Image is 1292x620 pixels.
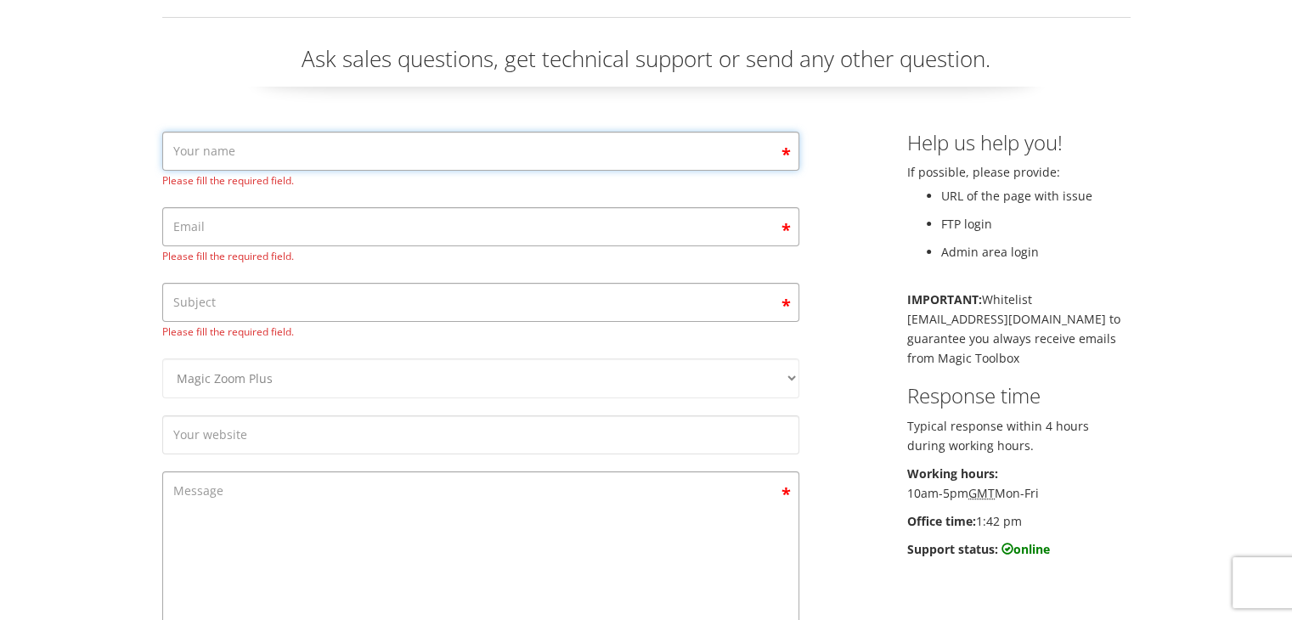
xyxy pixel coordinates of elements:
input: Your name [162,132,799,171]
span: Please fill the required field. [162,322,799,341]
li: URL of the page with issue [941,186,1131,206]
p: 1:42 pm [907,511,1131,531]
span: Please fill the required field. [162,171,799,190]
b: Support status: [907,541,998,557]
b: IMPORTANT: [907,291,982,307]
input: Email [162,207,799,246]
div: If possible, please provide: [894,132,1143,567]
p: Ask sales questions, get technical support or send any other question. [162,43,1131,87]
li: FTP login [941,214,1131,234]
span: Please fill the required field. [162,246,799,266]
input: Your website [162,415,799,454]
b: Office time: [907,513,976,529]
p: 10am-5pm Mon-Fri [907,464,1131,503]
li: Admin area login [941,242,1131,262]
p: Whitelist [EMAIL_ADDRESS][DOMAIN_NAME] to guarantee you always receive emails from Magic Toolbox [907,290,1131,368]
input: Subject [162,283,799,322]
h3: Help us help you! [907,132,1131,154]
b: Working hours: [907,465,998,482]
p: Typical response within 4 hours during working hours. [907,416,1131,455]
acronym: Greenwich Mean Time [968,485,995,501]
b: online [1001,541,1050,557]
h3: Response time [907,385,1131,407]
